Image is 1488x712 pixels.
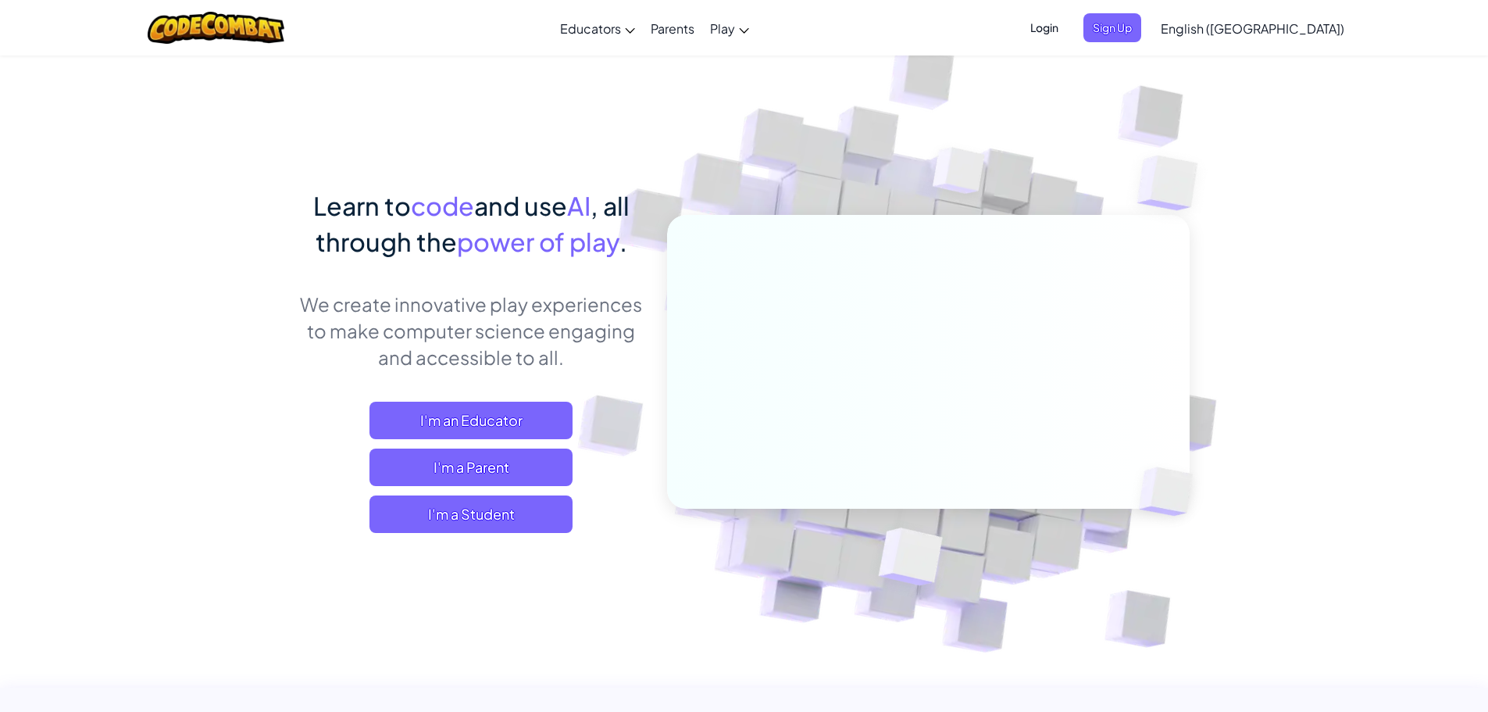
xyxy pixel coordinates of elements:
[148,12,284,44] img: CodeCombat logo
[560,20,621,37] span: Educators
[299,291,644,370] p: We create innovative play experiences to make computer science engaging and accessible to all.
[710,20,735,37] span: Play
[903,116,1015,233] img: Overlap cubes
[1112,435,1229,549] img: Overlap cubes
[1106,117,1241,249] img: Overlap cubes
[457,226,619,257] span: power of play
[313,190,411,221] span: Learn to
[474,190,567,221] span: and use
[1083,13,1141,42] button: Sign Up
[1021,13,1068,42] button: Login
[619,226,627,257] span: .
[411,190,474,221] span: code
[552,7,643,49] a: Educators
[567,190,591,221] span: AI
[643,7,702,49] a: Parents
[369,496,573,533] button: I'm a Student
[840,495,980,624] img: Overlap cubes
[1153,7,1352,49] a: English ([GEOGRAPHIC_DATA])
[702,7,757,49] a: Play
[1161,20,1344,37] span: English ([GEOGRAPHIC_DATA])
[369,402,573,439] a: I'm an Educator
[369,449,573,486] a: I'm a Parent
